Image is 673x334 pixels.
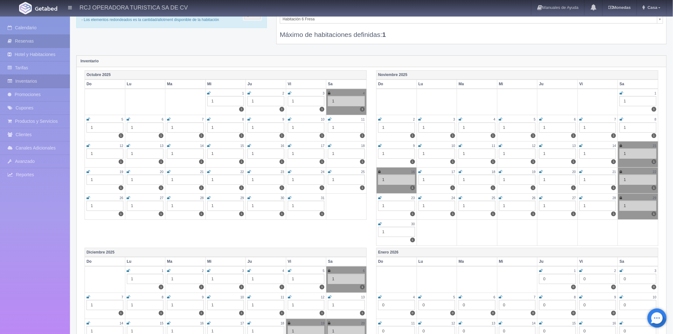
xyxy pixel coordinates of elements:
div: 1 [378,175,415,185]
label: 1 [491,159,496,164]
div: 1 [499,201,536,211]
label: 1 [652,107,656,112]
small: 1 [655,92,656,95]
div: 1 [127,122,164,133]
div: 1 [459,149,496,159]
label: 1 [159,133,163,138]
div: 1 [459,201,496,211]
div: 1 [378,122,415,133]
div: 1 [378,201,415,211]
div: 1 [87,175,123,185]
div: 1 [247,175,284,185]
label: 1 [119,159,123,164]
small: 10 [321,118,324,121]
div: 1 [247,96,284,106]
label: 1 [611,212,616,216]
small: 25 [361,170,365,174]
div: 1 [207,122,244,133]
div: 1 [167,274,204,284]
small: 18 [492,170,495,174]
th: Vi [578,257,618,266]
label: 1 [360,159,365,164]
div: 1 [328,175,365,185]
small: 23 [411,196,415,200]
small: 29 [653,196,656,200]
label: 1 [531,133,536,138]
div: 1 [87,122,123,133]
label: 1 [280,311,284,316]
th: Ju [538,257,578,266]
small: 11 [281,296,284,299]
b: Monedas [608,5,631,10]
label: 1 [491,133,496,138]
div: 0 [539,300,576,310]
small: 5 [121,118,123,121]
label: 1 [280,285,284,289]
th: Ju [246,80,286,89]
div: 1 [328,122,365,133]
b: 1 [382,31,386,38]
th: Do [377,80,417,89]
div: 1 [288,149,325,159]
label: 1 [199,285,204,289]
small: 10 [240,296,244,299]
label: 1 [611,159,616,164]
th: Octubre 2025 [85,70,367,80]
label: 1 [199,185,204,190]
small: 14 [200,144,204,148]
label: 1 [239,133,244,138]
div: 1 [378,149,415,159]
label: 1 [199,212,204,216]
small: 4 [494,118,496,121]
div: 1 [87,201,123,211]
label: 1 [239,285,244,289]
th: Vi [578,80,618,89]
div: 1 [207,96,244,106]
small: 27 [572,196,576,200]
small: 20 [160,170,163,174]
div: 1 [247,300,284,310]
small: 22 [653,170,656,174]
small: 12 [321,296,324,299]
th: Mi [205,257,246,266]
div: 1 [419,201,455,211]
th: Ma [165,80,206,89]
div: 1 [579,149,616,159]
div: 0 [579,300,616,310]
label: 1 [119,212,123,216]
th: Ju [538,80,578,89]
small: 9 [413,144,415,148]
th: Ma [165,257,206,266]
div: 1 [459,175,496,185]
th: Enero 2026 [377,248,658,257]
div: 1 [378,227,415,237]
small: 21 [613,170,616,174]
small: 3 [242,269,244,273]
div: 1 [247,122,284,133]
div: 1 [247,149,284,159]
label: 1 [280,159,284,164]
div: 1 [539,149,576,159]
small: 18 [361,144,365,148]
label: 1 [320,107,324,112]
div: 0 [419,300,455,310]
label: 1 [320,185,324,190]
th: Ma [457,257,497,266]
small: 4 [282,269,284,273]
label: 1 [280,133,284,138]
label: 1 [531,185,536,190]
label: 0 [652,285,656,289]
label: 1 [280,212,284,216]
small: 3 [323,92,325,95]
small: 17 [452,170,455,174]
label: 1 [320,133,324,138]
small: 26 [120,196,123,200]
small: 30 [281,196,284,200]
small: 7 [614,118,616,121]
small: 3 [453,118,455,121]
div: 1 [579,201,616,211]
small: 16 [281,144,284,148]
div: 1 [207,149,244,159]
div: 1 [328,300,365,310]
label: 1 [611,185,616,190]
